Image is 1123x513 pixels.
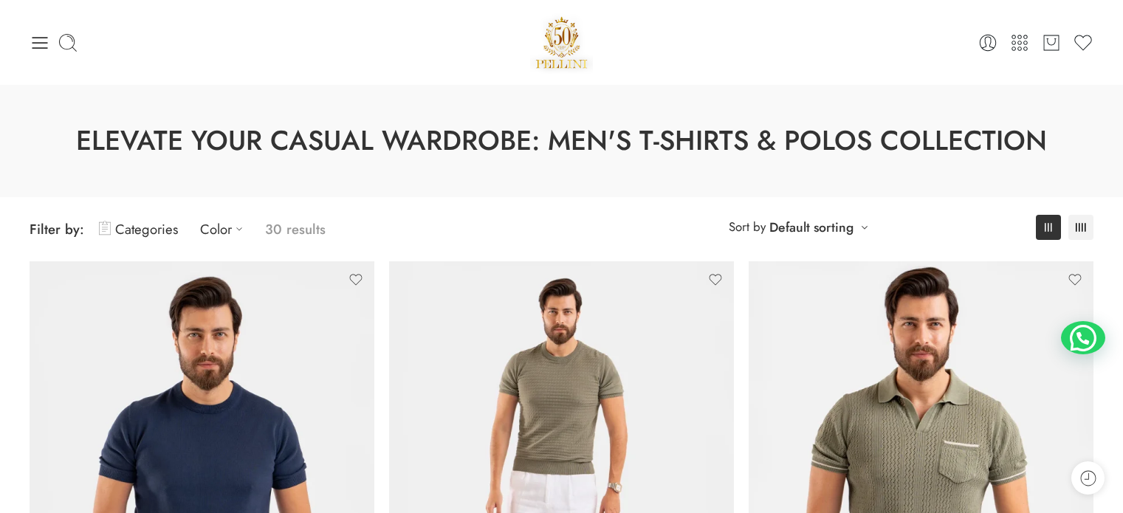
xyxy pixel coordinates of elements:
[99,212,178,247] a: Categories
[530,11,594,74] a: Pellini -
[30,219,84,239] span: Filter by:
[37,122,1086,160] h1: Elevate Your Casual Wardrobe: Men's T-Shirts & Polos Collection
[729,215,766,239] span: Sort by
[978,32,998,53] a: Login / Register
[1073,32,1093,53] a: Wishlist
[530,11,594,74] img: Pellini
[1041,32,1062,53] a: Cart
[265,212,326,247] p: 30 results
[769,217,854,238] a: Default sorting
[200,212,250,247] a: Color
